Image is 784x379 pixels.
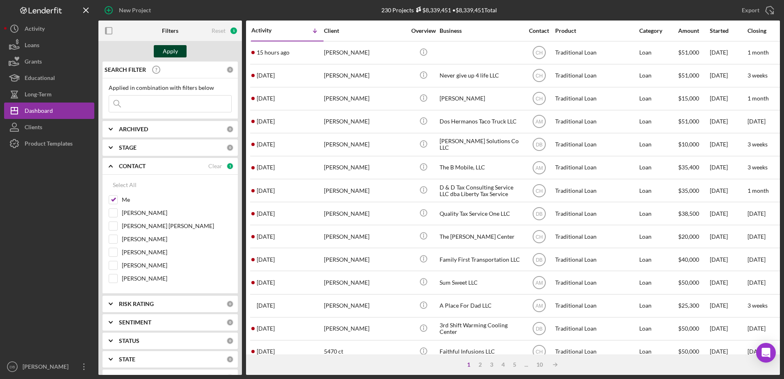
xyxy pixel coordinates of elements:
[555,134,637,155] div: Traditional Loan
[4,86,94,103] button: Long-Term
[678,279,699,286] span: $50,000
[440,65,522,87] div: Never give up 4 life LLC
[119,163,146,169] b: CONTACT
[408,27,439,34] div: Overview
[555,249,637,270] div: Traditional Loan
[324,134,406,155] div: [PERSON_NAME]
[122,209,232,217] label: [PERSON_NAME]
[119,2,151,18] div: New Project
[122,222,232,230] label: [PERSON_NAME] [PERSON_NAME]
[25,119,42,137] div: Clients
[119,338,139,344] b: STATUS
[113,177,137,193] div: Select All
[710,341,747,363] div: [DATE]
[639,180,677,201] div: Loan
[226,300,234,308] div: 0
[639,88,677,110] div: Loan
[162,27,178,34] b: Filters
[710,27,747,34] div: Started
[163,45,178,57] div: Apply
[536,326,542,332] text: DB
[25,70,55,88] div: Educational
[440,27,522,34] div: Business
[119,126,148,132] b: ARCHIVED
[639,226,677,247] div: Loan
[748,233,766,240] time: [DATE]
[4,37,94,53] button: Loans
[25,37,39,55] div: Loans
[25,103,53,121] div: Dashboard
[324,226,406,247] div: [PERSON_NAME]
[109,84,232,91] div: Applied in combination with filters below
[4,53,94,70] button: Grants
[257,256,275,263] time: 2025-09-17 23:23
[257,233,275,240] time: 2025-09-18 15:32
[536,165,543,171] text: AM
[381,7,497,14] div: 230 Projects • $8,339,451 Total
[257,164,275,171] time: 2025-09-18 17:51
[710,295,747,317] div: [DATE]
[710,249,747,270] div: [DATE]
[555,157,637,178] div: Traditional Loan
[440,341,522,363] div: Faithful Infusions LLC
[440,272,522,293] div: Sum Sweet LLC
[4,21,94,37] button: Activity
[257,49,289,56] time: 2025-09-21 23:30
[639,134,677,155] div: Loan
[414,7,451,14] div: $8,339,451
[257,325,275,332] time: 2025-09-16 19:32
[520,361,532,368] div: ...
[639,341,677,363] div: Loan
[536,73,542,79] text: CH
[536,188,542,194] text: CH
[119,301,154,307] b: RISK RATING
[324,27,406,34] div: Client
[226,356,234,363] div: 0
[486,361,497,368] div: 3
[639,249,677,270] div: Loan
[639,42,677,64] div: Loan
[555,27,637,34] div: Product
[122,235,232,243] label: [PERSON_NAME]
[226,126,234,133] div: 0
[324,295,406,317] div: [PERSON_NAME]
[734,2,780,18] button: Export
[122,196,232,204] label: Me
[748,302,768,309] time: 3 weeks
[678,141,699,148] span: $10,000
[639,272,677,293] div: Loan
[742,2,759,18] div: Export
[324,203,406,224] div: [PERSON_NAME]
[678,164,699,171] span: $35,400
[324,272,406,293] div: [PERSON_NAME]
[678,210,699,217] span: $38,500
[257,302,275,309] time: 2025-09-16 20:00
[536,257,542,263] text: DB
[257,279,275,286] time: 2025-09-17 00:46
[710,42,747,64] div: [DATE]
[257,118,275,125] time: 2025-09-18 21:10
[639,111,677,132] div: Loan
[25,86,52,105] div: Long-Term
[119,144,137,151] b: STAGE
[748,49,769,56] time: 1 month
[25,53,42,72] div: Grants
[748,187,769,194] time: 1 month
[324,157,406,178] div: [PERSON_NAME]
[678,49,699,56] span: $51,000
[4,70,94,86] a: Educational
[555,65,637,87] div: Traditional Loan
[555,180,637,201] div: Traditional Loan
[497,361,509,368] div: 4
[25,21,45,39] div: Activity
[122,261,232,269] label: [PERSON_NAME]
[748,72,768,79] time: 3 weeks
[555,111,637,132] div: Traditional Loan
[21,358,74,377] div: [PERSON_NAME]
[748,118,766,125] time: [DATE]
[9,365,15,369] text: DB
[678,233,699,240] span: $20,000
[678,302,699,309] span: $25,300
[555,88,637,110] div: Traditional Loan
